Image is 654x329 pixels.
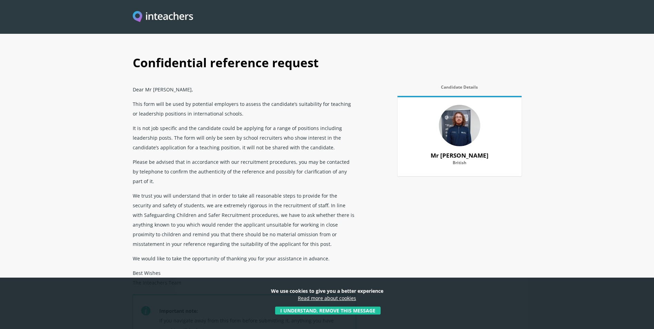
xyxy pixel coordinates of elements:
h1: Confidential reference request [133,48,522,82]
strong: We use cookies to give you a better experience [271,288,383,294]
p: Best Wishes The Inteachers Team [133,266,356,295]
p: Please be advised that in accordance with our recruitment procedures, you may be contacted by tel... [133,154,356,188]
p: We trust you will understand that in order to take all reasonable steps to provide for the securi... [133,188,356,251]
a: Read more about cookies [298,295,356,301]
button: I understand, remove this message [275,307,381,315]
p: This form will be used by potential employers to assess the candidate’s suitability for teaching ... [133,97,356,121]
img: 80114 [439,105,480,146]
p: It is not job specific and the candidate could be applying for a range of positions including lea... [133,121,356,154]
p: Dear Mr [PERSON_NAME], [133,82,356,97]
label: British [406,160,513,169]
strong: Mr [PERSON_NAME] [431,151,489,159]
img: Inteachers [133,11,193,23]
label: Candidate Details [398,85,522,94]
a: Visit this site's homepage [133,11,193,23]
p: We would like to take the opportunity of thanking you for your assistance in advance. [133,251,356,266]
